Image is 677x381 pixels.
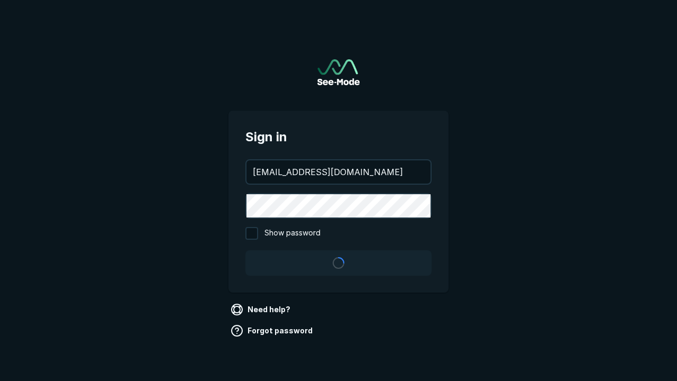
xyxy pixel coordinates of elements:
input: your@email.com [246,160,431,184]
a: Forgot password [228,322,317,339]
span: Sign in [245,128,432,147]
a: Go to sign in [317,59,360,85]
span: Show password [264,227,321,240]
a: Need help? [228,301,295,318]
img: See-Mode Logo [317,59,360,85]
